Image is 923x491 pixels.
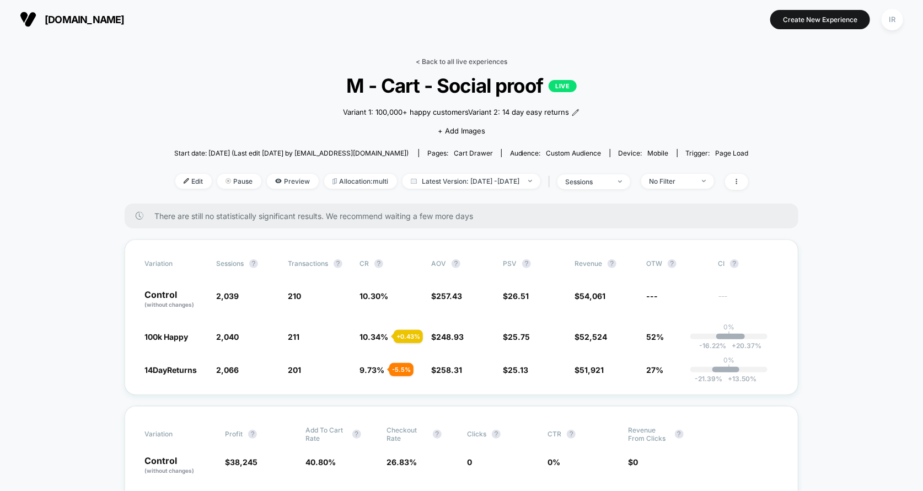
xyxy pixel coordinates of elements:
span: PSV [503,259,517,268]
span: 0 [467,457,472,467]
div: Trigger: [686,149,749,157]
span: $ [503,365,528,375]
span: (without changes) [144,467,194,474]
span: 40.80 % [306,457,336,467]
img: calendar [411,178,417,184]
span: 25.13 [508,365,528,375]
span: 248.93 [436,332,464,341]
span: $ [575,332,607,341]
button: ? [248,430,257,439]
span: Custom Audience [546,149,602,157]
span: 14DayReturns [144,365,197,375]
button: ? [608,259,616,268]
div: No Filter [650,177,694,185]
span: 26.51 [508,291,529,301]
span: cart drawer [454,149,493,157]
span: 2,040 [216,332,239,341]
span: (without changes) [144,301,194,308]
span: 52% [646,332,664,341]
span: 210 [288,291,301,301]
p: Control [144,456,214,475]
span: Allocation: multi [324,174,397,189]
span: Checkout Rate [387,426,427,442]
span: $ [431,291,462,301]
span: Variation [144,259,205,268]
span: -16.22 % [700,341,727,350]
span: 13.50 % [723,375,757,383]
span: Revenue [575,259,602,268]
button: Create New Experience [770,10,870,29]
div: Pages: [427,149,493,157]
button: ? [668,259,677,268]
span: CTR [548,430,561,438]
span: 9.73 % [359,365,384,375]
span: Profit [225,430,243,438]
span: + [732,341,737,350]
span: 211 [288,332,299,341]
p: 0% [723,356,734,364]
span: 10.34 % [359,332,388,341]
div: + 0.43 % [394,330,423,343]
span: Start date: [DATE] (Last edit [DATE] by [EMAIL_ADDRESS][DOMAIN_NAME]) [174,149,409,157]
span: + Add Images [438,126,485,135]
button: [DOMAIN_NAME] [17,10,128,28]
span: 0 % [548,457,560,467]
span: -21.39 % [695,375,723,383]
p: | [728,364,730,372]
img: end [528,180,532,182]
div: sessions [566,178,610,186]
span: 2,039 [216,291,239,301]
span: Sessions [216,259,244,268]
span: CR [359,259,369,268]
span: Transactions [288,259,328,268]
span: $ [575,291,605,301]
button: IR [878,8,906,31]
p: LIVE [549,80,576,92]
span: $ [431,332,464,341]
span: Variation [144,426,205,442]
span: Pause [217,174,261,189]
p: Control [144,290,205,309]
button: ? [352,430,361,439]
span: | [546,174,557,190]
span: There are still no statistically significant results. We recommend waiting a few more days [154,211,776,221]
img: edit [184,178,189,184]
span: Latest Version: [DATE] - [DATE] [403,174,540,189]
span: Preview [267,174,319,189]
span: Add To Cart Rate [306,426,347,442]
span: AOV [431,259,446,268]
span: 258.31 [436,365,462,375]
img: end [702,180,706,182]
div: Audience: [510,149,602,157]
img: rebalance [332,178,337,184]
button: ? [334,259,342,268]
span: 20.37 % [727,341,762,350]
button: ? [433,430,442,439]
span: [DOMAIN_NAME] [45,14,125,25]
span: $ [503,291,529,301]
span: 25.75 [508,332,530,341]
span: M - Cart - Social proof [203,74,720,97]
span: + [728,375,733,383]
span: 257.43 [436,291,462,301]
button: ? [567,430,576,439]
button: ? [452,259,460,268]
span: Edit [175,174,212,189]
span: Page Load [716,149,749,157]
span: 27% [646,365,663,375]
span: $ [431,365,462,375]
button: ? [730,259,739,268]
span: --- [718,293,779,309]
span: OTW [646,259,707,268]
img: end [618,180,622,183]
div: - 5.5 % [389,363,414,376]
span: CI [718,259,779,268]
span: $ [629,457,638,467]
span: $ [575,365,604,375]
span: 10.30 % [359,291,388,301]
img: Visually logo [20,11,36,28]
span: --- [646,291,658,301]
span: 38,245 [230,457,257,467]
p: | [728,331,730,339]
span: Variant 1: 100,000+ happy customersVariant 2: 14 day easy returns [343,107,569,118]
